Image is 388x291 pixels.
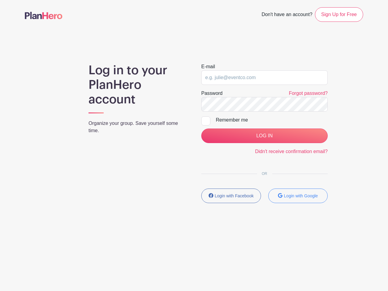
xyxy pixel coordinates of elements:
label: E-mail [201,63,215,70]
h1: Log in to your PlanHero account [89,63,187,107]
small: Login with Facebook [215,193,253,198]
button: Login with Facebook [201,189,261,203]
button: Login with Google [268,189,328,203]
span: Don't have an account? [262,8,313,22]
small: Login with Google [284,193,318,198]
a: Didn't receive confirmation email? [255,149,328,154]
label: Password [201,90,222,97]
p: Organize your group. Save yourself some time. [89,120,187,134]
a: Forgot password? [289,91,328,96]
img: logo-507f7623f17ff9eddc593b1ce0a138ce2505c220e1c5a4e2b4648c50719b7d32.svg [25,12,62,19]
input: e.g. julie@eventco.com [201,70,328,85]
span: OR [257,172,272,176]
a: Sign Up for Free [315,7,363,22]
div: Remember me [216,116,328,124]
input: LOG IN [201,129,328,143]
